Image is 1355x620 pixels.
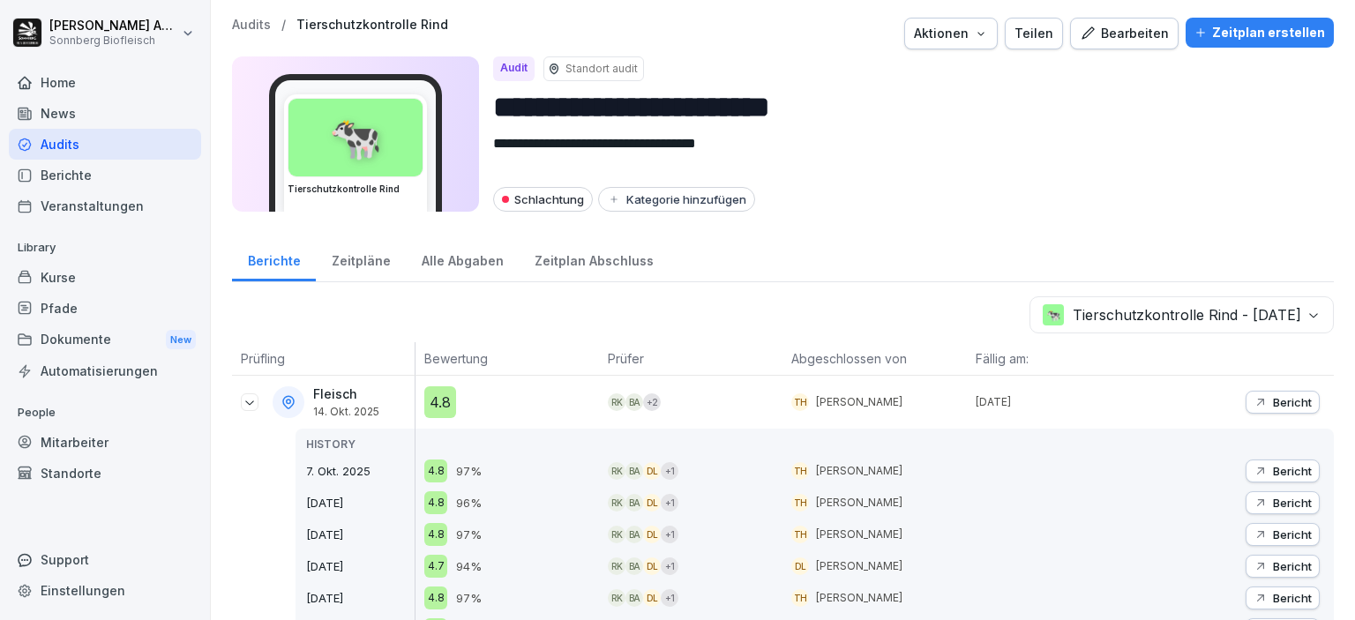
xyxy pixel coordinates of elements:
[456,590,482,608] p: 97%
[599,342,782,376] th: Prüfer
[608,589,625,607] div: RK
[288,99,423,176] div: 🐄
[791,557,809,575] div: DL
[9,575,201,606] a: Einstellungen
[816,495,902,511] p: [PERSON_NAME]
[976,394,1150,410] p: [DATE]
[424,349,590,368] p: Bewertung
[232,236,316,281] a: Berichte
[9,458,201,489] div: Standorte
[816,527,902,542] p: [PERSON_NAME]
[493,187,593,212] div: Schlachtung
[904,18,998,49] button: Aktionen
[625,557,643,575] div: BA
[493,56,535,81] div: Audit
[9,427,201,458] a: Mitarbeiter
[625,526,643,543] div: BA
[456,558,482,576] p: 94%
[281,18,286,33] p: /
[565,61,638,77] p: Standort audit
[967,342,1150,376] th: Fällig am:
[661,526,678,543] div: + 1
[1273,496,1312,510] p: Bericht
[9,160,201,190] a: Berichte
[9,262,201,293] a: Kurse
[306,590,415,608] p: [DATE]
[424,555,447,578] div: 4.7
[608,557,625,575] div: RK
[598,187,755,212] button: Kategorie hinzufügen
[313,387,379,402] p: Fleisch
[643,393,661,411] div: + 2
[424,491,447,514] div: 4.8
[313,406,379,418] p: 14. Okt. 2025
[9,293,201,324] a: Pfade
[519,236,669,281] a: Zeitplan Abschluss
[1005,18,1063,49] button: Teilen
[424,386,456,418] div: 4.8
[166,330,196,350] div: New
[661,589,678,607] div: + 1
[1246,491,1320,514] button: Bericht
[1080,24,1169,43] div: Bearbeiten
[9,98,201,129] div: News
[625,494,643,512] div: BA
[49,19,178,34] p: [PERSON_NAME] Anibas
[49,34,178,47] p: Sonnberg Biofleisch
[1186,18,1334,48] button: Zeitplan erstellen
[1070,18,1179,49] button: Bearbeiten
[288,183,423,196] h3: Tierschutzkontrolle Rind
[424,523,447,546] div: 4.8
[816,394,902,410] p: [PERSON_NAME]
[1273,591,1312,605] p: Bericht
[608,526,625,543] div: RK
[406,236,519,281] a: Alle Abgaben
[643,462,661,480] div: DL
[9,234,201,262] p: Library
[625,462,643,480] div: BA
[816,590,902,606] p: [PERSON_NAME]
[1246,459,1320,482] button: Bericht
[791,494,809,512] div: TH
[9,355,201,386] div: Automatisierungen
[816,463,902,479] p: [PERSON_NAME]
[791,393,809,411] div: TH
[1246,391,1320,414] button: Bericht
[306,495,415,512] p: [DATE]
[9,190,201,221] a: Veranstaltungen
[1273,395,1312,409] p: Bericht
[661,557,678,575] div: + 1
[661,462,678,480] div: + 1
[643,589,661,607] div: DL
[306,527,415,544] p: [DATE]
[1246,586,1320,609] button: Bericht
[456,463,482,481] p: 97%
[241,349,406,368] p: Prüfling
[9,544,201,575] div: Support
[9,324,201,356] div: Dokumente
[424,586,447,609] div: 4.8
[791,526,809,543] div: TH
[791,589,809,607] div: TH
[643,494,661,512] div: DL
[607,192,746,206] div: Kategorie hinzufügen
[625,393,643,411] div: BA
[306,463,415,481] p: 7. Okt. 2025
[661,494,678,512] div: + 1
[9,67,201,98] a: Home
[316,236,406,281] div: Zeitpläne
[9,129,201,160] a: Audits
[232,18,271,33] a: Audits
